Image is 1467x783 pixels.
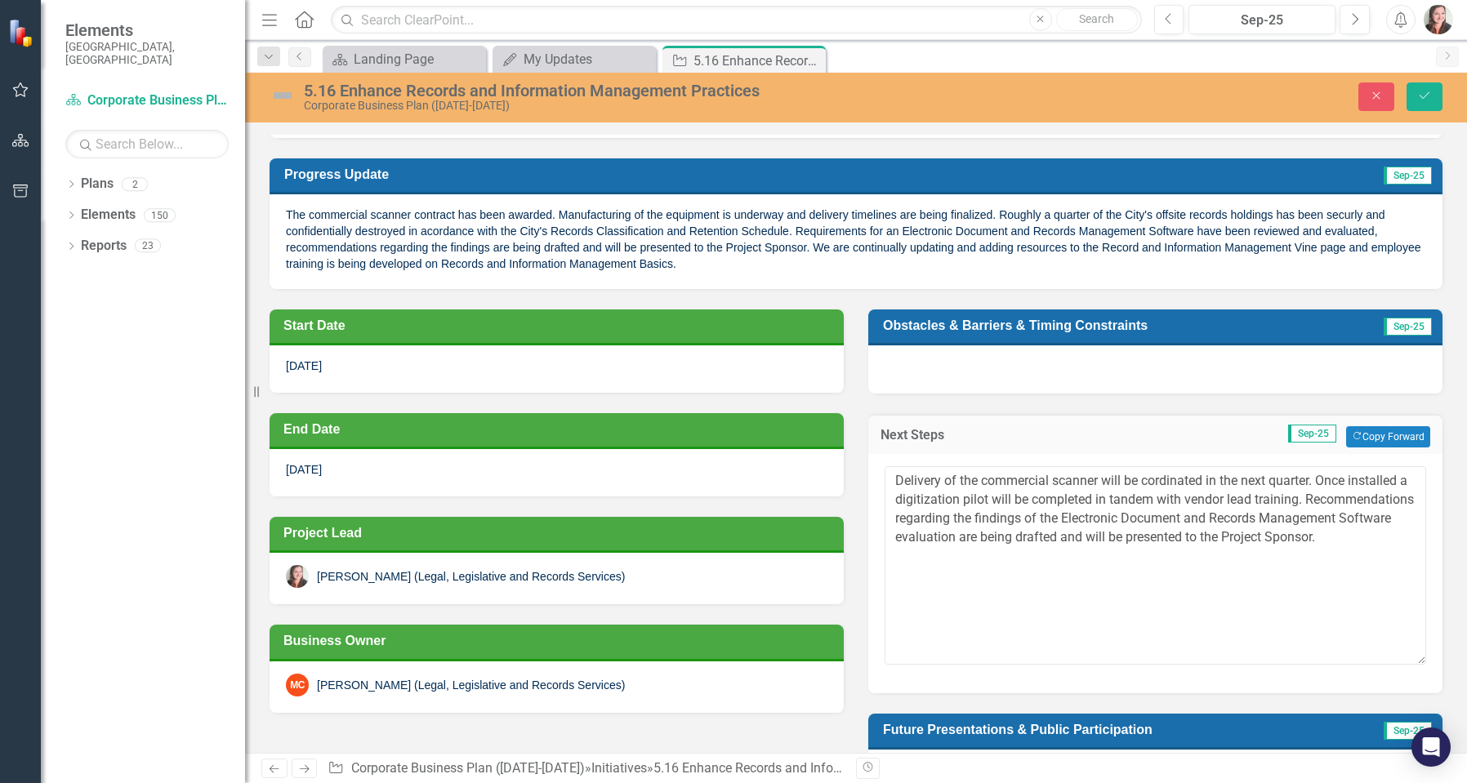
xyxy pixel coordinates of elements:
button: Sep-25 [1188,5,1335,34]
img: Not Defined [270,82,296,109]
input: Search ClearPoint... [331,6,1141,34]
a: Elements [81,206,136,225]
h3: End Date [283,421,836,437]
div: 5.16 Enhance Records and Information Management Practices [653,760,1014,776]
button: Copy Forward [1346,426,1430,447]
div: Landing Page [354,49,482,69]
a: Corporate Business Plan ([DATE]-[DATE]) [65,91,229,110]
h3: Next Steps [881,428,1050,443]
div: [PERSON_NAME] (Legal, Legislative and Records Services) [317,677,625,693]
button: Search [1056,8,1138,31]
div: Open Intercom Messenger [1411,727,1451,767]
h3: Obstacles & Barriers & Timing Constraints [883,318,1346,333]
span: Elements [65,20,229,40]
div: My Updates [524,49,652,69]
a: Initiatives [591,760,647,776]
input: Search Below... [65,130,229,158]
div: 5.16 Enhance Records and Information Management Practices [304,82,925,100]
small: [GEOGRAPHIC_DATA], [GEOGRAPHIC_DATA] [65,40,229,67]
span: Search [1079,12,1114,25]
div: 23 [135,239,161,253]
h3: Project Lead [283,525,836,541]
span: Sep-25 [1384,167,1432,185]
span: [DATE] [286,463,322,476]
div: 2 [122,177,148,191]
h3: Start Date [283,318,836,333]
div: Corporate Business Plan ([DATE]-[DATE]) [304,100,925,112]
span: [DATE] [286,359,322,372]
h3: Progress Update [284,167,1063,182]
img: Jacqueline Gartner [1424,5,1453,34]
h3: Business Owner [283,633,836,648]
div: MC [286,674,309,696]
span: Sep-25 [1384,318,1432,336]
div: 5.16 Enhance Records and Information Management Practices [693,51,822,71]
span: Sep-25 [1288,425,1336,443]
img: Jacqueline Gartner [286,565,309,588]
div: » » [328,759,844,778]
textarea: Delivery of the commercial scanner will be cordinated in the next quarter. Once installed a digit... [885,466,1426,664]
a: My Updates [497,49,652,69]
a: Landing Page [327,49,482,69]
div: [PERSON_NAME] (Legal, Legislative and Records Services) [317,568,625,585]
div: 150 [144,208,176,222]
div: Sep-25 [1194,11,1330,30]
img: ClearPoint Strategy [8,18,37,47]
a: Corporate Business Plan ([DATE]-[DATE]) [351,760,585,776]
a: Plans [81,175,114,194]
a: Reports [81,237,127,256]
span: Sep-25 [1384,722,1432,740]
h3: Future Presentations & Public Participation [883,722,1348,737]
span: The commercial scanner contract has been awarded. Manufacturing of the equipment is underway and ... [286,208,1420,270]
